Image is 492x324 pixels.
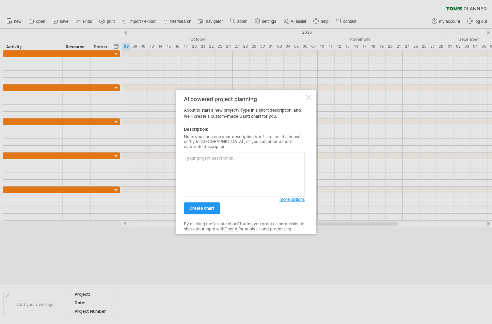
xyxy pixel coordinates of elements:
div: Note: you can keep your description brief, like 'build a house' or 'fly to [GEOGRAPHIC_DATA]', or... [184,134,305,149]
a: create chart [184,202,220,214]
span: more options [280,197,305,202]
div: By clicking the 'create chart' button you grant us permission to share your input with for analys... [184,222,305,232]
a: more options [280,197,305,203]
div: Description: [184,126,305,132]
div: About to start a new project? Type in a short description, and we'll create a custom-made Gantt c... [184,96,305,228]
span: create chart [189,206,215,211]
div: AI powered project planning [184,96,305,102]
a: OpenAI [224,226,238,231]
